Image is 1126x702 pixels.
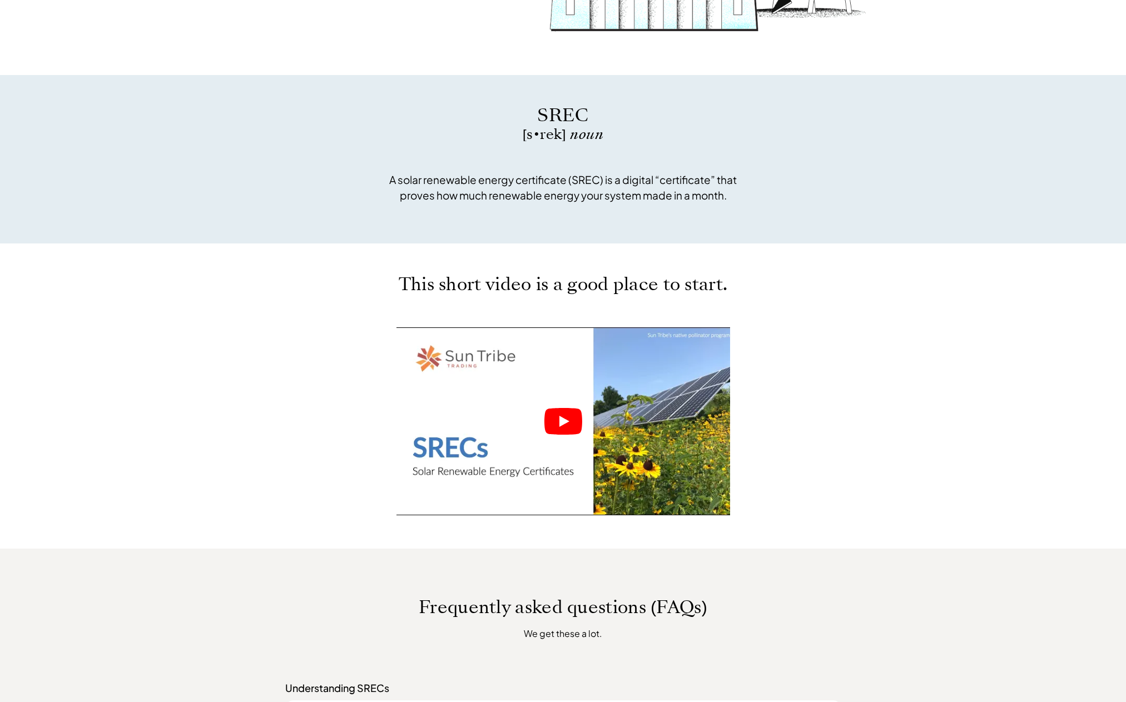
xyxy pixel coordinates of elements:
[285,681,841,695] p: Understanding SRECs
[383,103,744,128] p: SREC
[383,128,744,141] p: [s • rek]
[357,626,769,640] p: We get these a lot.
[570,125,603,144] span: noun
[383,172,744,203] p: A solar renewable energy certificate (SREC) is a digital “certificate” that proves how much renew...
[246,596,880,618] p: Frequently asked questions (FAQs)
[355,277,772,292] p: This short video is a good place to start.
[544,408,582,435] button: Play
